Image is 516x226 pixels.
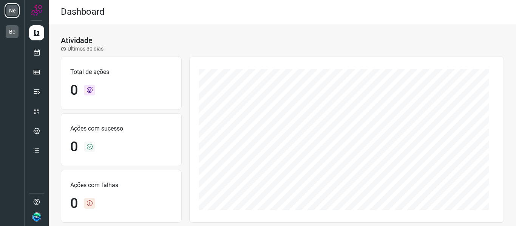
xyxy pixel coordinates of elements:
[61,6,105,17] h2: Dashboard
[61,36,93,45] h3: Atividade
[70,68,172,77] p: Total de ações
[70,195,78,212] h1: 0
[70,181,172,190] p: Ações com falhas
[61,45,104,53] p: Últimos 30 dias
[70,139,78,155] h1: 0
[5,24,20,39] li: Bo
[70,124,172,133] p: Ações com sucesso
[70,82,78,98] h1: 0
[5,3,20,18] li: Ne
[31,5,42,16] img: Logo
[32,212,41,221] img: 47c40af94961a9f83d4b05d5585d06bd.jpg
